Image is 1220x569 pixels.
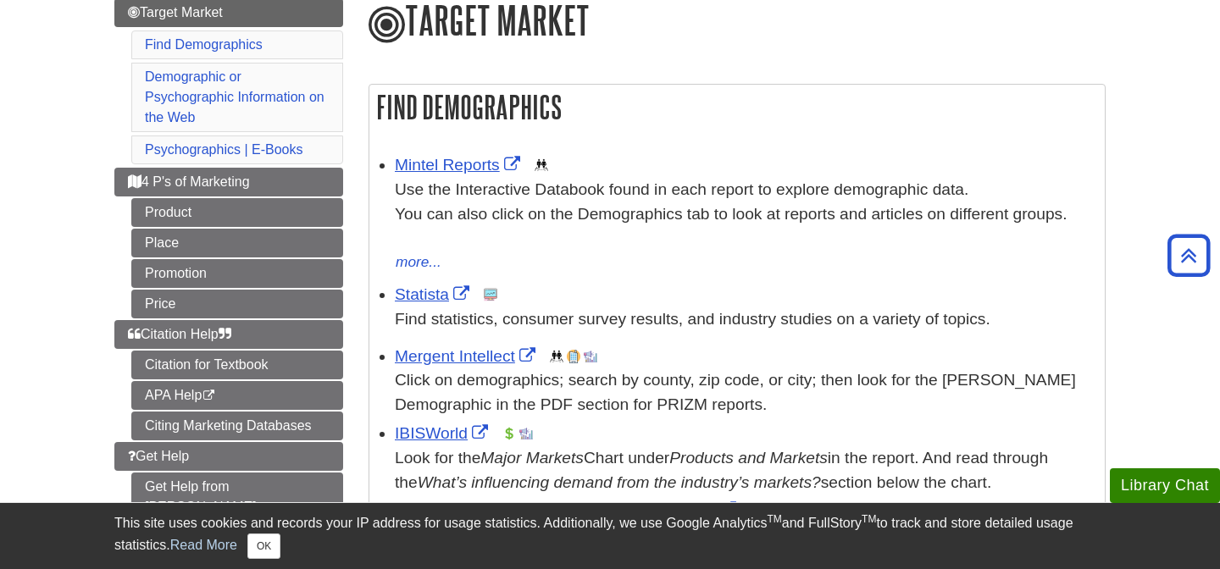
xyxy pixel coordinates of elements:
[145,69,324,124] a: Demographic or Psychographic Information on the Web
[131,259,343,288] a: Promotion
[767,513,781,525] sup: TM
[114,168,343,196] a: 4 P's of Marketing
[395,446,1096,495] div: Look for the Chart under in the report. And read through the section below the chart.
[128,449,189,463] span: Get Help
[369,85,1105,130] h2: Find Demographics
[114,320,343,349] a: Citation Help
[395,424,492,442] a: Link opens in new window
[567,350,580,363] img: Company Information
[128,5,223,19] span: Target Market
[131,229,343,257] a: Place
[128,327,231,341] span: Citation Help
[862,513,876,525] sup: TM
[114,442,343,471] a: Get Help
[395,307,1096,332] p: Find statistics, consumer survey results, and industry studies on a variety of topics.
[519,427,533,440] img: Industry Report
[131,381,343,410] a: APA Help
[395,368,1096,417] div: Click on demographics; search by county, zip code, or city; then look for the [PERSON_NAME] Demog...
[502,427,516,440] img: Financial Report
[395,347,540,365] a: Link opens in new window
[131,351,343,379] a: Citation for Textbook
[145,142,302,157] a: Psychographics | E-Books
[202,390,216,401] i: This link opens in a new window
[170,538,237,552] a: Read More
[131,198,343,227] a: Product
[418,473,821,491] i: What’s influencing demand from the industry’s markets?
[131,412,343,440] a: Citing Marketing Databases
[145,37,263,52] a: Find Demographics
[128,174,250,189] span: 4 P's of Marketing
[484,288,497,301] img: Statistics
[480,449,584,467] i: Major Markets
[395,285,474,303] a: Link opens in new window
[395,251,442,274] button: more...
[584,350,597,363] img: Industry Report
[535,158,548,172] img: Demographics
[131,472,343,522] a: Get Help from [PERSON_NAME]
[131,290,343,318] a: Price
[1162,244,1216,267] a: Back to Top
[550,350,563,363] img: Demographics
[669,449,828,467] i: Products and Markets
[395,156,524,174] a: Link opens in new window
[395,178,1096,251] div: Use the Interactive Databook found in each report to explore demographic data. You can also click...
[114,513,1106,559] div: This site uses cookies and records your IP address for usage statistics. Additionally, we use Goo...
[1110,468,1220,503] button: Library Chat
[247,533,280,559] button: Close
